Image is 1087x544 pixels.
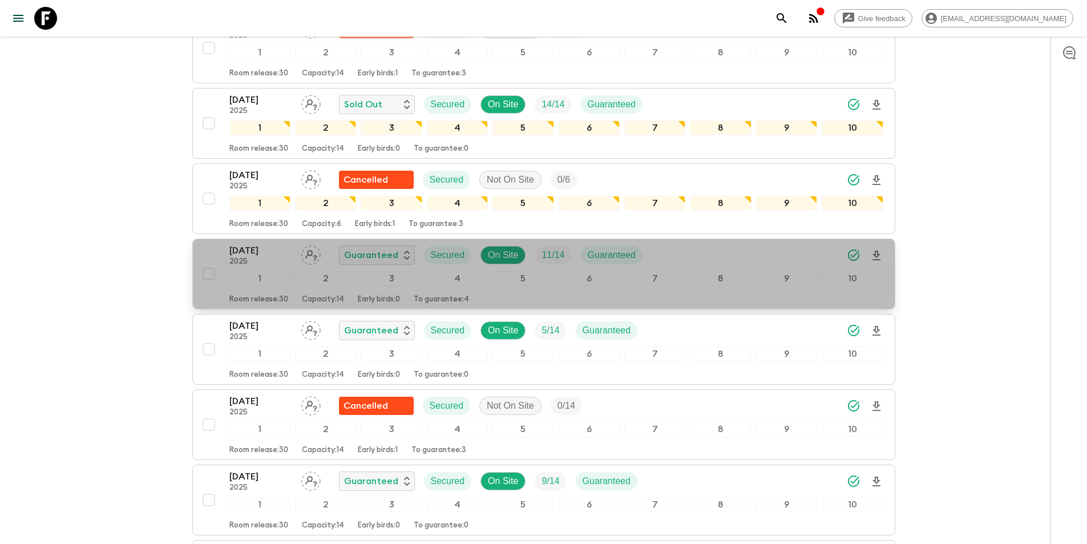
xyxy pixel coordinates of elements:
[690,422,751,437] div: 8
[411,69,466,78] p: To guarantee: 3
[535,472,566,490] div: Trip Fill
[301,324,321,333] span: Assign pack leader
[229,483,292,493] p: 2025
[414,521,468,530] p: To guarantee: 0
[487,399,534,413] p: Not On Site
[624,497,685,512] div: 7
[770,7,793,30] button: search adventures
[542,98,564,111] p: 14 / 14
[559,497,620,512] div: 6
[229,333,292,342] p: 2025
[492,497,553,512] div: 5
[431,474,465,488] p: Secured
[431,98,465,111] p: Secured
[756,271,817,286] div: 9
[7,7,30,30] button: menu
[847,98,860,111] svg: Synced Successfully
[192,389,895,460] button: [DATE]2025Assign pack leaderFlash Pack cancellationSecuredNot On SiteTrip Fill12345678910Room rel...
[229,182,292,191] p: 2025
[492,120,553,135] div: 5
[427,346,488,361] div: 4
[535,321,566,340] div: Trip Fill
[822,422,883,437] div: 10
[361,45,422,60] div: 3
[624,45,685,60] div: 7
[355,220,395,229] p: Early birds: 1
[229,370,288,380] p: Room release: 30
[559,196,620,211] div: 6
[551,171,577,189] div: Trip Fill
[295,45,356,60] div: 2
[339,171,414,189] div: Flash Pack cancellation
[361,120,422,135] div: 3
[302,220,341,229] p: Capacity: 6
[427,422,488,437] div: 4
[542,248,564,262] p: 11 / 14
[192,88,895,159] button: [DATE]2025Assign pack leaderSold OutSecuredOn SiteTrip FillGuaranteed12345678910Room release:30Ca...
[624,196,685,211] div: 7
[847,173,860,187] svg: Synced Successfully
[295,120,356,135] div: 2
[358,69,398,78] p: Early birds: 1
[423,171,471,189] div: Secured
[361,497,422,512] div: 3
[559,120,620,135] div: 6
[229,422,290,437] div: 1
[847,474,860,488] svg: Synced Successfully
[542,324,559,337] p: 5 / 14
[229,346,290,361] div: 1
[559,346,620,361] div: 6
[822,45,883,60] div: 10
[361,271,422,286] div: 3
[229,497,290,512] div: 1
[358,295,400,304] p: Early birds: 0
[358,370,400,380] p: Early birds: 0
[301,400,321,409] span: Assign pack leader
[847,324,860,337] svg: Synced Successfully
[488,324,518,337] p: On Site
[344,474,398,488] p: Guaranteed
[822,271,883,286] div: 10
[870,249,883,263] svg: Download Onboarding
[479,171,542,189] div: Not On Site
[870,98,883,112] svg: Download Onboarding
[480,246,526,264] div: On Site
[229,470,292,483] p: [DATE]
[492,196,553,211] div: 5
[229,69,288,78] p: Room release: 30
[431,248,465,262] p: Secured
[344,399,388,413] p: Cancelled
[302,446,344,455] p: Capacity: 14
[301,475,321,484] span: Assign pack leader
[229,93,292,107] p: [DATE]
[559,271,620,286] div: 6
[411,446,466,455] p: To guarantee: 3
[535,246,571,264] div: Trip Fill
[690,346,751,361] div: 8
[229,319,292,333] p: [DATE]
[583,474,631,488] p: Guaranteed
[229,196,290,211] div: 1
[624,422,685,437] div: 7
[427,120,488,135] div: 4
[229,244,292,257] p: [DATE]
[480,95,526,114] div: On Site
[409,220,463,229] p: To guarantee: 3
[624,271,685,286] div: 7
[361,346,422,361] div: 3
[756,196,817,211] div: 9
[535,95,571,114] div: Trip Fill
[756,120,817,135] div: 9
[427,271,488,286] div: 4
[480,321,526,340] div: On Site
[192,13,895,83] button: [DATE]2025Assign pack leaderFlash Pack cancellationSecuredNot On SiteTrip Fill12345678910Room rel...
[344,248,398,262] p: Guaranteed
[229,271,290,286] div: 1
[295,271,356,286] div: 2
[302,69,344,78] p: Capacity: 14
[480,472,526,490] div: On Site
[847,248,860,262] svg: Synced Successfully
[229,394,292,408] p: [DATE]
[852,14,912,23] span: Give feedback
[870,475,883,489] svg: Download Onboarding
